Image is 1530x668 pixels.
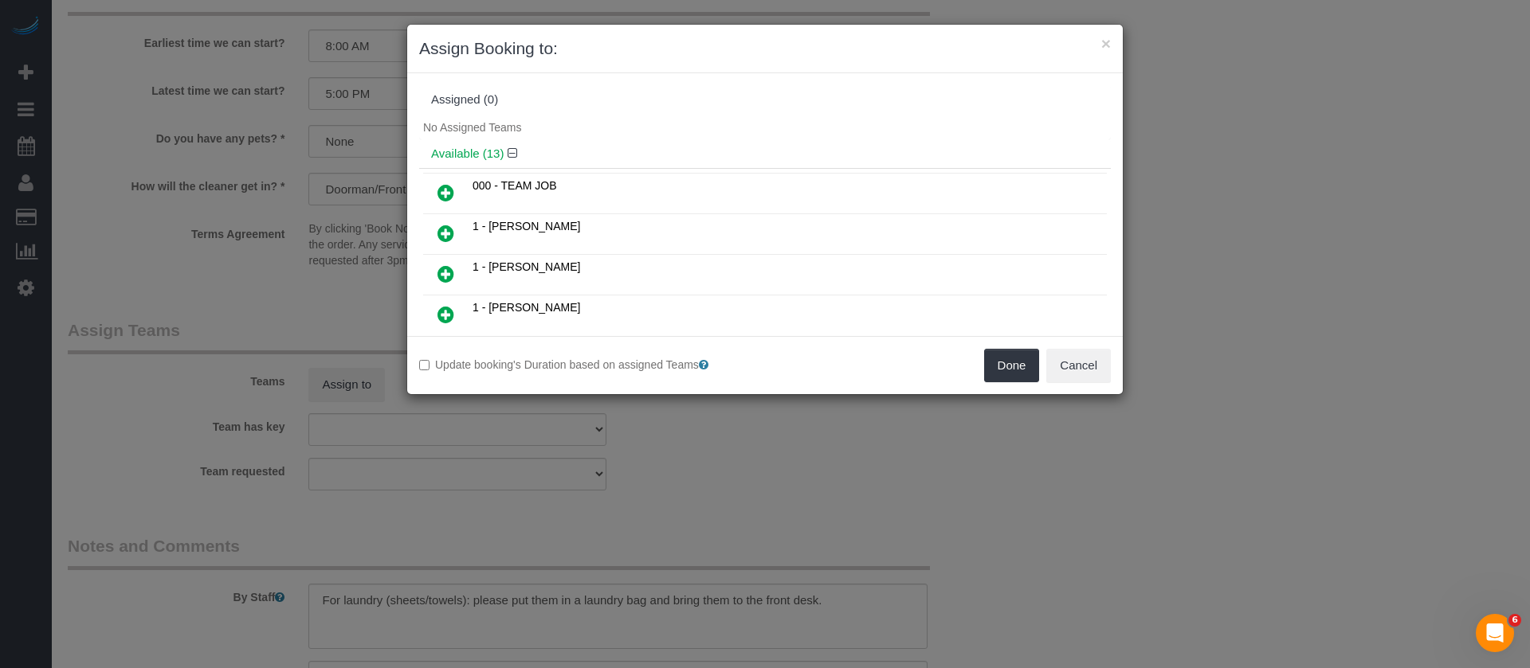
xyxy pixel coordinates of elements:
span: 000 - TEAM JOB [473,179,557,192]
span: 6 [1508,614,1521,627]
span: 1 - [PERSON_NAME] [473,220,580,232]
label: Update booking's Duration based on assigned Teams [419,357,753,373]
h4: Available (13) [431,147,1099,161]
span: 1 - [PERSON_NAME] [473,260,580,273]
button: Done [984,349,1040,382]
span: No Assigned Teams [423,121,521,134]
input: Update booking's Duration based on assigned Teams [419,360,430,370]
button: Cancel [1046,349,1111,382]
iframe: Intercom live chat [1476,614,1514,652]
span: 1 - [PERSON_NAME] [473,301,580,314]
h3: Assign Booking to: [419,37,1111,61]
div: Assigned (0) [431,93,1099,107]
button: × [1101,35,1111,52]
